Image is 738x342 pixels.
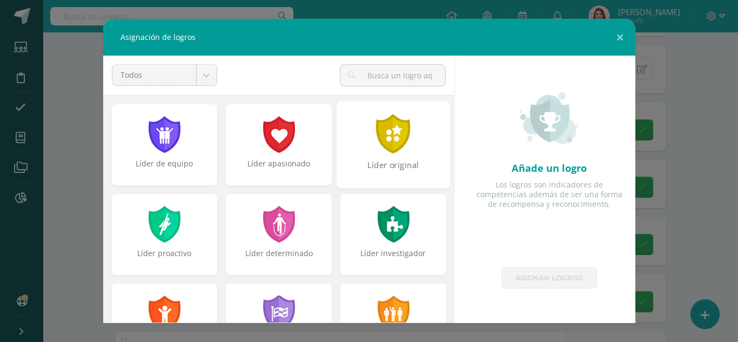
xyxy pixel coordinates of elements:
div: Líder apasionado [227,158,331,180]
div: Líder determinado [227,248,331,270]
div: Líder proactivo [113,248,217,270]
span: Todos [120,65,188,85]
input: Busca un logro aquí... [340,65,445,86]
div: Los logros son indicadores de competencias además de ser una forma de recompensa y reconocimiento. [472,180,627,210]
a: Asignar logros [501,267,597,289]
div: Añade un logro [472,162,627,175]
div: Líder original [338,159,449,183]
a: Todos [112,65,217,85]
div: Líder de equipo [113,158,217,180]
div: Asignación de logros [103,19,635,56]
button: Close (Esc) [605,19,635,56]
div: Líder investigador [341,248,445,270]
